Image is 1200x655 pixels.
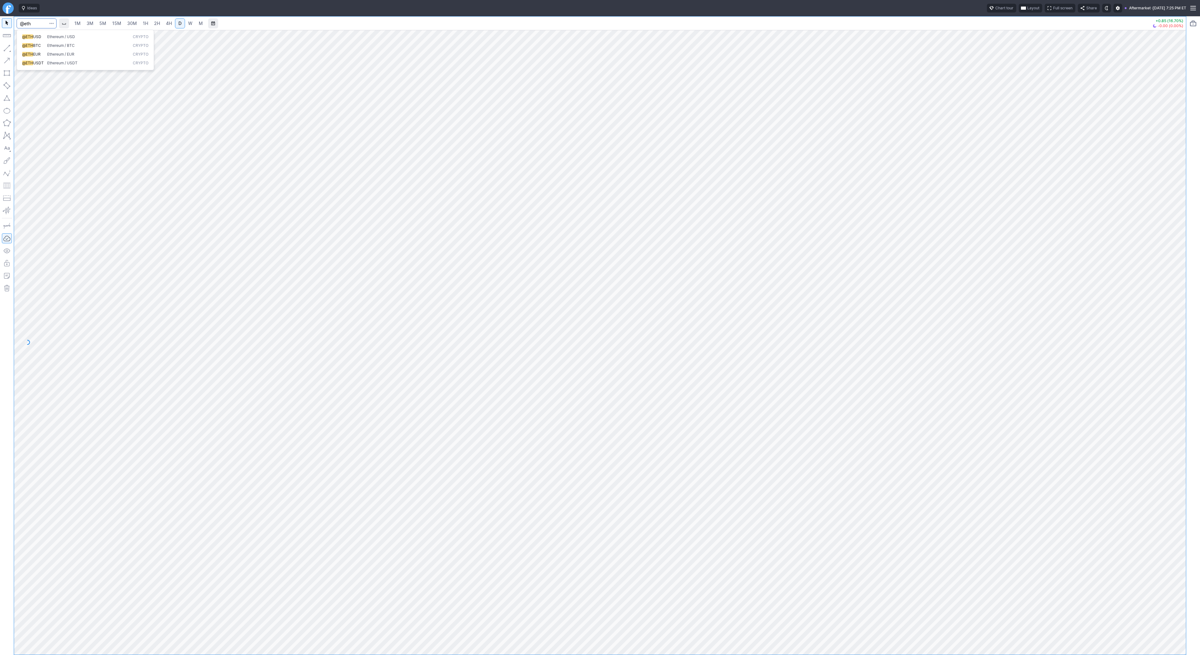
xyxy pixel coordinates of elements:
button: Layout [1019,4,1042,12]
span: 3M [87,21,93,26]
span: EUR [33,52,41,57]
span: Crypto [133,34,148,40]
button: Interval [59,18,69,28]
span: @ETH [22,34,33,39]
button: Chart tour [987,4,1016,12]
button: Rectangle [2,68,12,78]
button: Toggle dark mode [1102,4,1111,12]
button: XABCD [2,131,12,141]
a: M [196,18,206,28]
a: 3M [84,18,96,28]
button: Brush [2,156,12,166]
span: USD [33,34,41,39]
a: 15M [109,18,124,28]
button: Measure [2,31,12,41]
span: 1H [143,21,148,26]
span: Crypto [133,61,148,66]
span: BTC [33,43,41,48]
button: Text [2,143,12,153]
span: 30M [127,21,137,26]
span: @ETH [22,61,33,65]
a: 30M [124,18,140,28]
span: Full screen [1053,5,1072,11]
button: Anchored VWAP [2,206,12,216]
div: Search [17,30,154,70]
button: Portfolio watchlist [1188,18,1198,28]
button: Elliott waves [2,168,12,178]
span: Chart tour [995,5,1013,11]
button: Ellipse [2,106,12,116]
button: Hide drawings [2,246,12,256]
button: Add note [2,271,12,281]
button: Full screen [1045,4,1075,12]
span: Crypto [133,52,148,57]
a: 5M [97,18,109,28]
a: D [175,18,185,28]
a: 1M [72,18,83,28]
span: 2H [154,21,160,26]
button: Share [1078,4,1100,12]
span: Ethereum / USDT [47,61,77,65]
span: Ethereum / EUR [47,52,74,57]
span: @ETH [22,52,33,57]
button: Rotated rectangle [2,81,12,91]
button: Ideas [19,4,40,12]
p: +0.85 (16.70%) [1153,19,1183,23]
button: Arrow [2,56,12,66]
span: [DATE] 7:25 PM ET [1152,5,1186,11]
button: Search [47,18,56,28]
span: USDT [33,61,44,65]
span: 5M [99,21,106,26]
button: Position [2,193,12,203]
span: -0.00 (0.00%) [1157,24,1183,28]
span: Share [1086,5,1097,11]
button: Lock drawings [2,258,12,268]
a: Finviz.com [2,2,14,14]
span: Ethereum / BTC [47,43,75,48]
span: Ideas [27,5,37,11]
span: Layout [1027,5,1039,11]
button: Drawing mode: Single [2,221,12,231]
button: Remove all autosaved drawings [2,283,12,293]
button: Range [208,18,218,28]
button: Polygon [2,118,12,128]
span: M [199,21,203,26]
button: Triangle [2,93,12,103]
a: 4H [163,18,175,28]
a: 1H [140,18,151,28]
a: 2H [151,18,163,28]
span: W [188,21,192,26]
a: W [185,18,195,28]
span: D [178,21,182,26]
button: Mouse [2,18,12,28]
button: Drawings Autosave: On [2,233,12,243]
span: Crypto [133,43,148,48]
span: 15M [112,21,121,26]
button: Fibonacci retracements [2,181,12,191]
input: Search [17,18,57,28]
button: Settings [1113,4,1122,12]
span: @ETH [22,43,33,48]
span: 4H [166,21,172,26]
span: Ethereum / USD [47,34,75,39]
span: 1M [74,21,81,26]
span: Aftermarket · [1129,5,1152,11]
button: Line [2,43,12,53]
